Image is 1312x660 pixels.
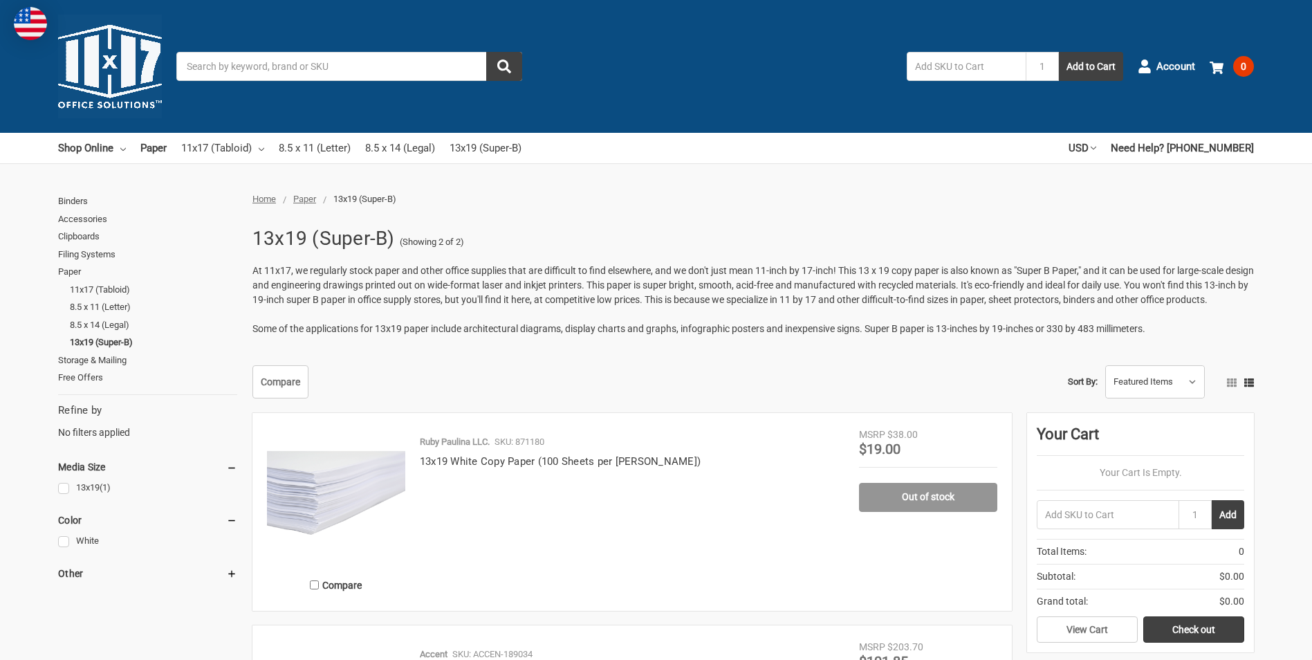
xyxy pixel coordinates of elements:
a: Compare [252,365,308,398]
a: 8.5 x 11 (Letter) [279,133,351,163]
div: MSRP [859,428,885,442]
span: (Showing 2 of 2) [400,235,464,249]
p: SKU: 871180 [495,435,544,449]
span: Subtotal: [1037,569,1075,584]
a: 11x17 (Tabloid) [181,133,264,163]
a: 13x19 White Copy Paper (100 Sheets per [PERSON_NAME]) [420,455,701,468]
input: Add SKU to Cart [1037,500,1179,529]
span: 0 [1233,56,1254,77]
a: Free Offers [58,369,237,387]
a: 8.5 x 14 (Legal) [70,316,237,334]
a: Need Help? [PHONE_NUMBER] [1111,133,1254,163]
a: 8.5 x 11 (Letter) [70,298,237,316]
a: Home [252,194,276,204]
img: 11x17.com [58,15,162,118]
a: Check out [1143,616,1244,643]
a: Paper [58,263,237,281]
span: (1) [100,482,111,493]
a: Account [1138,48,1195,84]
span: $0.00 [1219,594,1244,609]
a: 8.5 x 14 (Legal) [365,133,435,163]
a: Out of stock [859,483,997,512]
a: 13x19 [58,479,237,497]
label: Compare [267,574,405,596]
button: Add to Cart [1059,52,1123,81]
p: Ruby Paulina LLC. [420,435,490,449]
input: Add SKU to Cart [907,52,1026,81]
img: 13x19 White Copy Paper (100 Sheets per Ream) [267,428,405,566]
a: 0 [1210,48,1254,84]
button: Add [1212,500,1244,529]
span: Some of the applications for 13x19 paper include architectural diagrams, display charts and graph... [252,323,1145,334]
p: Your Cart Is Empty. [1037,466,1244,480]
a: Storage & Mailing [58,351,237,369]
div: No filters applied [58,403,237,440]
a: 13x19 (Super-B) [450,133,521,163]
a: View Cart [1037,616,1138,643]
span: Account [1156,59,1195,75]
span: $0.00 [1219,569,1244,584]
span: Total Items: [1037,544,1087,559]
h5: Refine by [58,403,237,419]
a: White [58,532,237,551]
a: Clipboards [58,228,237,246]
a: Binders [58,192,237,210]
a: Filing Systems [58,246,237,264]
span: $38.00 [887,429,918,440]
h5: Color [58,512,237,529]
span: 0 [1239,544,1244,559]
a: Paper [293,194,316,204]
span: At 11x17, we regularly stock paper and other office supplies that are difficult to find elsewhere... [252,265,1254,305]
input: Compare [310,580,319,589]
input: Search by keyword, brand or SKU [176,52,522,81]
a: Paper [140,133,167,163]
span: $19.00 [859,441,900,457]
span: Grand total: [1037,594,1088,609]
div: Your Cart [1037,423,1244,456]
a: Shop Online [58,133,126,163]
h1: 13x19 (Super-B) [252,221,395,257]
a: USD [1069,133,1096,163]
span: $203.70 [887,641,923,652]
a: Accessories [58,210,237,228]
h5: Other [58,565,237,582]
h5: Media Size [58,459,237,475]
label: Sort By: [1068,372,1098,392]
div: MSRP [859,640,885,654]
img: duty and tax information for United States [14,7,47,40]
span: 13x19 (Super-B) [333,194,396,204]
a: 13x19 (Super-B) [70,333,237,351]
a: 11x17 (Tabloid) [70,281,237,299]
